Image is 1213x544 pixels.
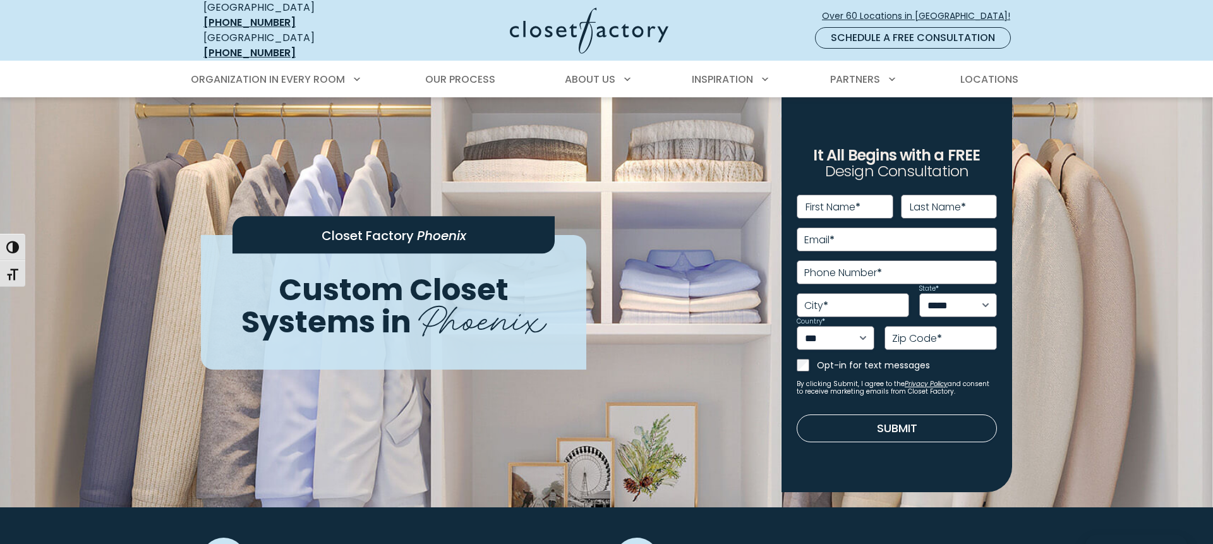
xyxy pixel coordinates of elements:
[919,286,939,292] label: State
[804,268,882,278] label: Phone Number
[804,301,828,311] label: City
[191,72,345,87] span: Organization in Every Room
[510,8,668,54] img: Closet Factory Logo
[241,269,509,343] span: Custom Closet Systems in
[892,334,942,344] label: Zip Code
[797,318,825,325] label: Country
[322,227,414,245] span: Closet Factory
[797,414,997,442] button: Submit
[815,27,1011,49] a: Schedule a Free Consultation
[910,202,966,212] label: Last Name
[806,202,860,212] label: First Name
[417,227,466,245] span: Phoenix
[203,15,296,30] a: [PHONE_NUMBER]
[960,72,1018,87] span: Locations
[804,235,835,245] label: Email
[821,5,1021,27] a: Over 60 Locations in [GEOGRAPHIC_DATA]!
[203,45,296,60] a: [PHONE_NUMBER]
[813,145,980,166] span: It All Begins with a FREE
[203,30,387,61] div: [GEOGRAPHIC_DATA]
[565,72,615,87] span: About Us
[418,287,546,345] span: Phoenix
[825,161,969,182] span: Design Consultation
[425,72,495,87] span: Our Process
[692,72,753,87] span: Inspiration
[182,62,1031,97] nav: Primary Menu
[817,359,997,372] label: Opt-in for text messages
[797,380,997,396] small: By clicking Submit, I agree to the and consent to receive marketing emails from Closet Factory.
[830,72,880,87] span: Partners
[822,9,1020,23] span: Over 60 Locations in [GEOGRAPHIC_DATA]!
[905,379,948,389] a: Privacy Policy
